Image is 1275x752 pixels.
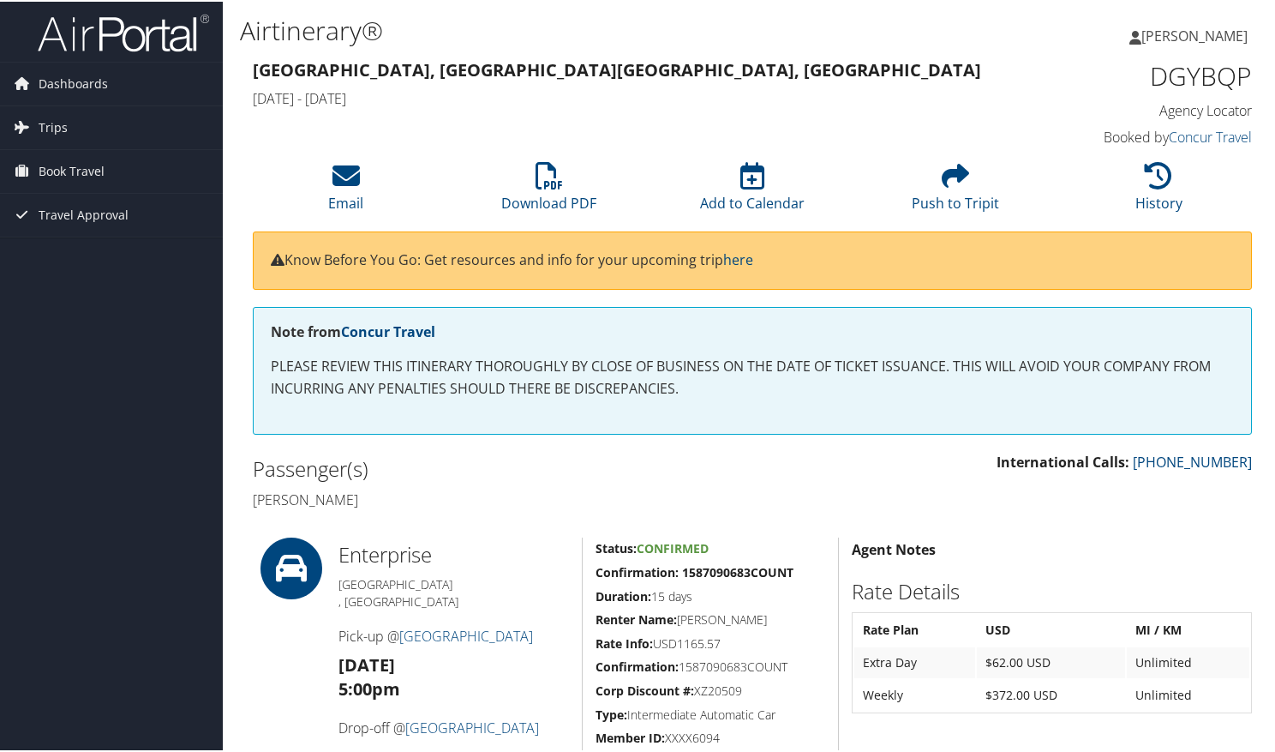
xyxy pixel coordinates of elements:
strong: 5:00pm [338,676,400,699]
strong: International Calls: [997,451,1129,470]
th: USD [977,613,1125,644]
h4: [DATE] - [DATE] [253,87,996,106]
a: Email [328,170,363,211]
a: Concur Travel [1169,126,1252,145]
td: Unlimited [1127,646,1249,677]
p: Know Before You Go: Get resources and info for your upcoming trip [271,248,1234,270]
span: Book Travel [39,148,105,191]
strong: [GEOGRAPHIC_DATA], [GEOGRAPHIC_DATA] [GEOGRAPHIC_DATA], [GEOGRAPHIC_DATA] [253,57,981,80]
span: [PERSON_NAME] [1141,25,1248,44]
td: $62.00 USD [977,646,1125,677]
h5: Intermediate Automatic Car [596,705,825,722]
strong: Rate Info: [596,634,653,650]
td: Unlimited [1127,678,1249,709]
h5: 15 days [596,587,825,604]
strong: Agent Notes [852,538,936,557]
strong: Note from [271,321,435,340]
h5: [PERSON_NAME] [596,610,825,627]
h5: [GEOGRAPHIC_DATA] , [GEOGRAPHIC_DATA] [338,575,569,608]
a: here [723,249,753,268]
a: Download PDF [501,170,596,211]
th: Rate Plan [854,613,975,644]
h5: XXXX6094 [596,728,825,745]
td: Extra Day [854,646,975,677]
td: $372.00 USD [977,678,1125,709]
h1: Airtinerary® [240,11,923,47]
span: Dashboards [39,61,108,104]
h4: Pick-up @ [338,625,569,644]
strong: [DATE] [338,652,395,675]
strong: Renter Name: [596,610,677,626]
strong: Duration: [596,587,651,603]
img: airportal-logo.png [38,11,209,51]
a: [PHONE_NUMBER] [1133,451,1252,470]
h5: USD1165.57 [596,634,825,651]
a: [GEOGRAPHIC_DATA] [405,717,539,736]
h4: Agency Locator [1021,99,1252,118]
th: MI / KM [1127,613,1249,644]
a: [PERSON_NAME] [1129,9,1265,60]
span: Travel Approval [39,192,129,235]
strong: Member ID: [596,728,665,744]
strong: Status: [596,538,637,555]
span: Trips [39,105,68,147]
strong: Corp Discount #: [596,681,694,697]
td: Weekly [854,678,975,709]
h5: 1587090683COUNT [596,657,825,674]
strong: Confirmation: 1587090683COUNT [596,562,793,579]
h4: Booked by [1021,126,1252,145]
a: Add to Calendar [700,170,805,211]
h1: DGYBQP [1021,57,1252,93]
h4: Drop-off @ [338,717,569,736]
h5: XZ20509 [596,681,825,698]
h2: Rate Details [852,575,1252,605]
h2: Enterprise [338,538,569,568]
h2: Passenger(s) [253,453,739,482]
span: Confirmed [637,538,709,555]
h4: [PERSON_NAME] [253,489,739,508]
strong: Type: [596,705,627,721]
a: [GEOGRAPHIC_DATA] [399,625,533,644]
strong: Confirmation: [596,657,679,673]
a: Concur Travel [341,321,435,340]
a: Push to Tripit [912,170,999,211]
p: PLEASE REVIEW THIS ITINERARY THOROUGHLY BY CLOSE OF BUSINESS ON THE DATE OF TICKET ISSUANCE. THIS... [271,354,1234,398]
a: History [1135,170,1182,211]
